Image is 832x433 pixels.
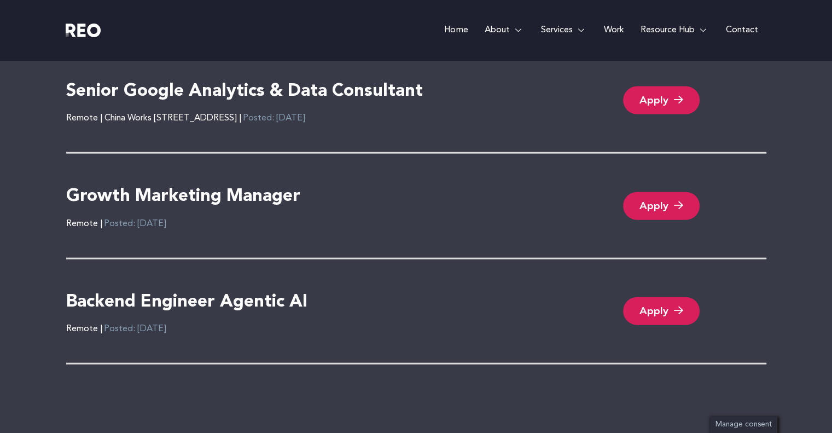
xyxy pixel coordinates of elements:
span: Posted: [DATE] [102,325,166,333]
h4: Senior Google Analytics & Data Consultant [66,80,423,103]
a: Apply [623,192,700,220]
span: Manage consent [715,421,772,428]
div: Remote | [66,217,166,230]
div: Remote | China Works [STREET_ADDRESS] | [66,112,305,125]
h4: Backend Engineer Agentic AI [66,291,307,314]
span: Posted: [DATE] [102,220,166,228]
a: Apply [623,86,700,114]
h4: Growth Marketing Manager [66,186,300,209]
a: Apply [623,297,700,325]
a: Growth Marketing Manager [66,181,300,217]
a: Senior Google Analytics & Data Consultant [66,76,423,112]
span: Posted: [DATE] [241,114,305,123]
div: Remote | [66,322,166,336]
a: Backend Engineer Agentic AI [66,287,307,323]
